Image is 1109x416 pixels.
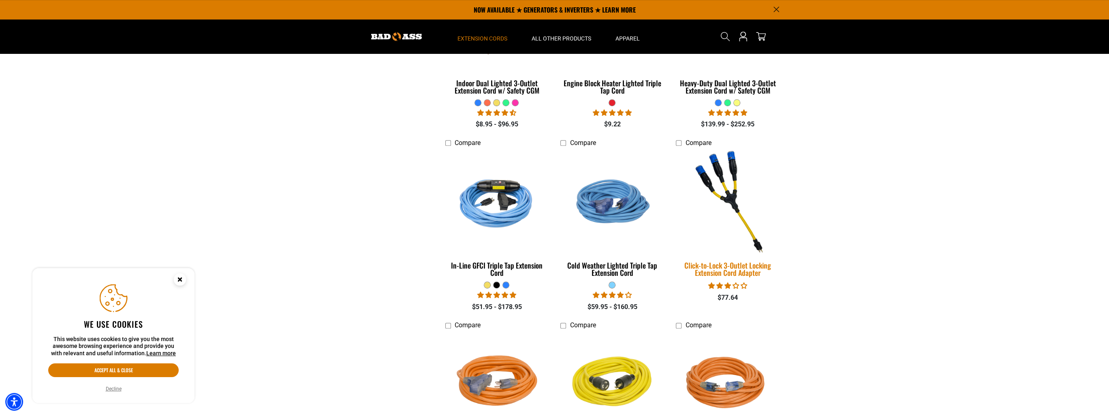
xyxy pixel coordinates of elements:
span: 3.00 stars [708,282,747,290]
div: Accessibility Menu [5,393,23,411]
div: Click-to-Lock 3-Outlet Locking Extension Cord Adapter [676,262,779,276]
button: Accept all & close [48,363,179,377]
a: Open this option [737,19,750,53]
span: 5.00 stars [477,291,516,299]
summary: Extension Cords [445,19,519,53]
span: 5.00 stars [593,109,632,117]
aside: Cookie Consent [32,268,194,403]
a: Light Blue Cold Weather Lighted Triple Tap Extension Cord [560,151,664,281]
summary: All Other Products [519,19,603,53]
div: Engine Block Heater Lighted Triple Tap Cord [560,79,664,94]
span: 4.18 stars [593,291,632,299]
span: Compare [685,139,711,147]
h2: We use cookies [48,319,179,329]
img: Click-to-Lock 3-Outlet Locking Extension Cord Adapter [671,149,784,253]
div: $51.95 - $178.95 [445,302,549,312]
span: Compare [570,321,596,329]
a: This website uses cookies to give you the most awesome browsing experience and provide you with r... [146,350,176,356]
div: Cold Weather Lighted Triple Tap Extension Cord [560,262,664,276]
span: Compare [455,321,481,329]
summary: Search [719,30,732,43]
span: Compare [685,321,711,329]
img: Bad Ass Extension Cords [371,32,422,41]
span: 4.33 stars [477,109,516,117]
span: Extension Cords [457,35,507,42]
div: $8.95 - $96.95 [445,119,549,129]
div: Indoor Dual Lighted 3-Outlet Extension Cord w/ Safety CGM [445,79,549,94]
div: $139.99 - $252.95 [676,119,779,129]
button: Close this option [165,268,194,293]
div: Heavy-Duty Dual Lighted 3-Outlet Extension Cord w/ Safety CGM [676,79,779,94]
img: Light Blue [561,155,663,248]
a: Click-to-Lock 3-Outlet Locking Extension Cord Adapter Click-to-Lock 3-Outlet Locking Extension Co... [676,151,779,281]
span: Compare [455,139,481,147]
img: Light Blue [446,155,548,248]
summary: Apparel [603,19,652,53]
span: Apparel [615,35,640,42]
p: This website uses cookies to give you the most awesome browsing experience and provide you with r... [48,336,179,357]
div: $59.95 - $160.95 [560,302,664,312]
div: In-Line GFCI Triple Tap Extension Cord [445,262,549,276]
div: $77.64 [676,293,779,303]
span: Compare [570,139,596,147]
a: Light Blue In-Line GFCI Triple Tap Extension Cord [445,151,549,281]
button: Decline [103,385,124,393]
span: 4.92 stars [708,109,747,117]
span: All Other Products [532,35,591,42]
a: cart [754,32,767,41]
div: $9.22 [560,119,664,129]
